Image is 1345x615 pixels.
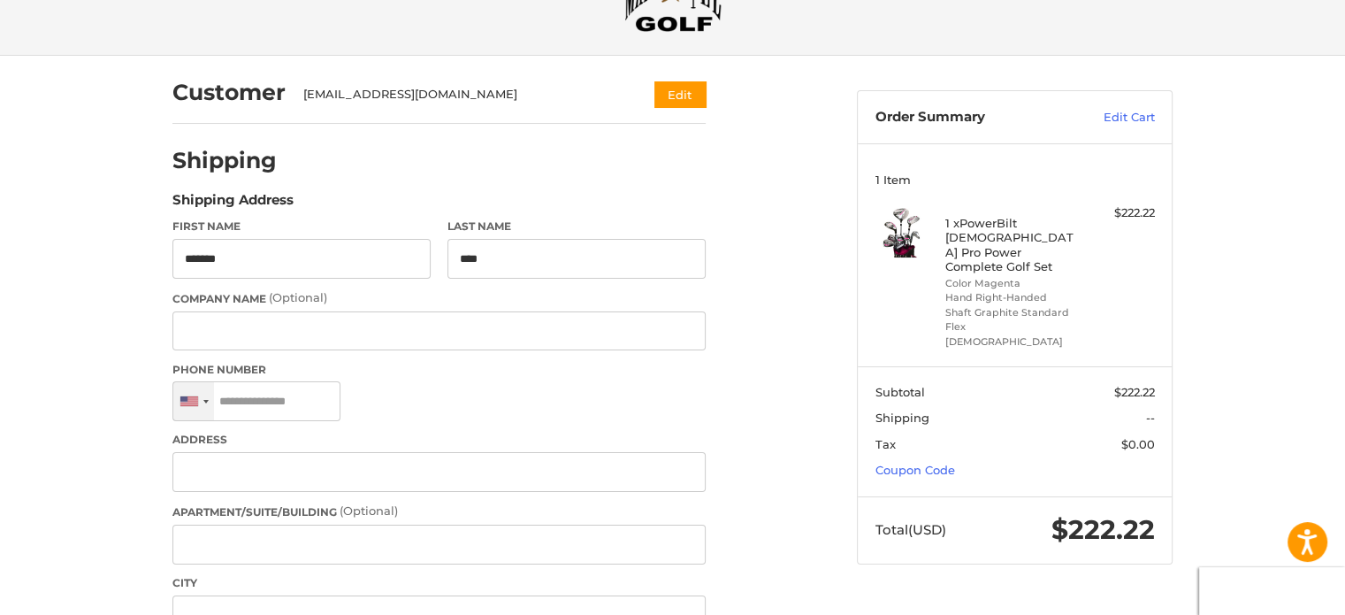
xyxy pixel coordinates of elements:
[875,521,946,538] span: Total (USD)
[875,109,1066,127] h3: Order Summary
[945,305,1081,320] li: Shaft Graphite Standard
[447,219,706,234] label: Last Name
[172,503,706,520] label: Apartment/Suite/Building
[172,190,294,219] legend: Shipping Address
[875,411,929,425] span: Shipping
[1051,513,1155,546] span: $222.22
[945,276,1081,291] li: Color Magenta
[173,382,214,420] div: United States: +1
[654,81,706,107] button: Edit
[172,289,706,307] label: Company Name
[172,432,706,448] label: Address
[172,362,706,378] label: Phone Number
[1146,411,1155,425] span: --
[945,290,1081,305] li: Hand Right-Handed
[1085,204,1155,222] div: $222.22
[172,147,277,174] h2: Shipping
[945,319,1081,349] li: Flex [DEMOGRAPHIC_DATA]
[172,219,431,234] label: First Name
[172,79,286,106] h2: Customer
[875,437,896,451] span: Tax
[875,173,1155,187] h3: 1 Item
[303,86,621,104] div: [EMAIL_ADDRESS][DOMAIN_NAME]
[1114,385,1155,399] span: $222.22
[1199,567,1345,615] iframe: Google Customer Reviews
[875,385,925,399] span: Subtotal
[340,504,398,518] small: (Optional)
[172,575,706,591] label: City
[875,463,955,477] a: Coupon Code
[269,290,327,304] small: (Optional)
[1121,437,1155,451] span: $0.00
[945,216,1081,273] h4: 1 x PowerBilt [DEMOGRAPHIC_DATA] Pro Power Complete Golf Set
[1066,109,1155,127] a: Edit Cart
